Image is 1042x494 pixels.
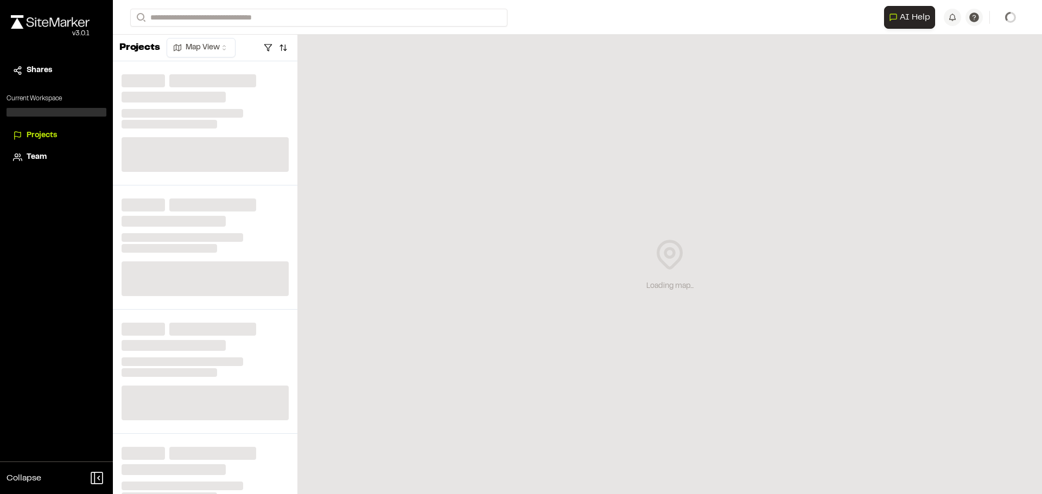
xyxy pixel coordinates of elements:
[884,6,935,29] button: Open AI Assistant
[119,41,160,55] p: Projects
[7,472,41,485] span: Collapse
[27,130,57,142] span: Projects
[27,151,47,163] span: Team
[13,151,100,163] a: Team
[27,65,52,76] span: Shares
[11,29,90,39] div: Oh geez...please don't...
[884,6,939,29] div: Open AI Assistant
[11,15,90,29] img: rebrand.png
[7,94,106,104] p: Current Workspace
[13,65,100,76] a: Shares
[13,130,100,142] a: Projects
[646,280,694,292] div: Loading map...
[900,11,930,24] span: AI Help
[130,9,150,27] button: Search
